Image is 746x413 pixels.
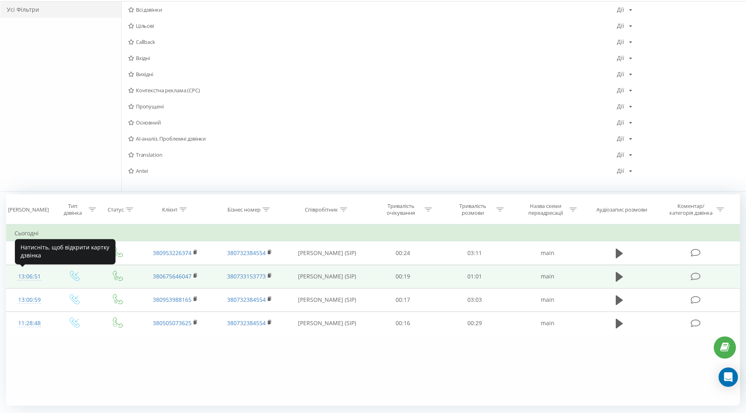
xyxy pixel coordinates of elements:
span: Callback [128,39,617,45]
td: 00:24 [367,241,439,265]
td: 03:03 [439,288,511,311]
span: AI-аналіз. Проблемні дзвінки [128,136,617,141]
div: Натисніть, щоб відкрити картку дзвінка [15,239,116,264]
div: Співробітник [305,206,338,213]
div: Тип дзвінка [59,203,87,216]
div: Клієнт [162,206,177,213]
div: 13:00:59 [15,292,44,308]
td: main [511,241,585,265]
td: [PERSON_NAME] (SIP) [287,288,367,311]
span: Контекстна реклама (CPC) [128,87,617,93]
div: Коментар/категорія дзвінка [667,203,715,216]
td: 03:11 [439,241,511,265]
a: 380505073625 [153,319,192,327]
td: Сьогодні [6,225,740,241]
div: Дії [617,7,624,12]
div: Дії [617,120,624,125]
div: Дії [617,104,624,109]
span: Вхідні [128,55,617,61]
div: Тривалість очікування [379,203,423,216]
span: Цільові [128,23,617,29]
td: main [511,288,585,311]
div: 13:06:51 [15,269,44,284]
td: main [511,311,585,335]
div: Статус [108,206,124,213]
span: Вихідні [128,71,617,77]
a: 380732384554 [227,249,266,257]
span: Всі дзвінки [128,7,617,12]
td: 00:17 [367,288,439,311]
a: 380732384554 [227,319,266,327]
td: 00:19 [367,265,439,288]
span: Translation [128,152,617,158]
div: Дії [617,55,624,61]
div: Тривалість розмови [451,203,494,216]
a: 380675646047 [153,272,192,280]
td: [PERSON_NAME] (SIP) [287,241,367,265]
td: 00:29 [439,311,511,335]
span: Пропущені [128,104,617,109]
div: Open Intercom Messenger [719,367,738,387]
div: 11:28:48 [15,315,44,331]
td: 00:16 [367,311,439,335]
div: Дії [617,23,624,29]
span: Основний [128,120,617,125]
td: 01:01 [439,265,511,288]
div: Дії [617,39,624,45]
a: 380733153773 [227,272,266,280]
div: Дії [617,71,624,77]
div: Дії [617,87,624,93]
div: Дії [617,136,624,141]
div: [PERSON_NAME] [8,206,49,213]
a: 380953226374 [153,249,192,257]
td: [PERSON_NAME] (SIP) [287,311,367,335]
span: Antei [128,168,617,174]
a: 380732384554 [227,296,266,303]
div: Назва схеми переадресації [524,203,567,216]
div: Дії [617,152,624,158]
td: [PERSON_NAME] (SIP) [287,265,367,288]
a: 380953988165 [153,296,192,303]
div: Усі Фільтри [0,2,121,18]
div: Дії [617,168,624,174]
td: main [511,265,585,288]
div: Аудіозапис розмови [596,206,647,213]
div: Бізнес номер [227,206,260,213]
